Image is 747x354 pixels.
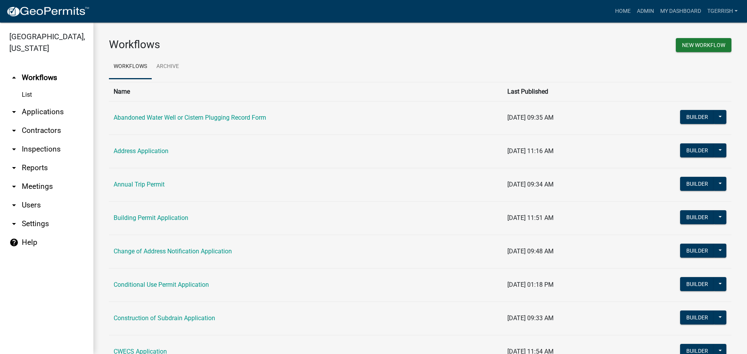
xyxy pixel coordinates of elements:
[9,107,19,117] i: arrow_drop_down
[109,54,152,79] a: Workflows
[704,4,741,19] a: TGERRISH
[114,248,232,255] a: Change of Address Notification Application
[680,310,714,324] button: Builder
[114,114,266,121] a: Abandoned Water Well or Cistern Plugging Record Form
[507,214,554,221] span: [DATE] 11:51 AM
[9,73,19,82] i: arrow_drop_up
[114,214,188,221] a: Building Permit Application
[634,4,657,19] a: Admin
[612,4,634,19] a: Home
[680,244,714,258] button: Builder
[507,181,554,188] span: [DATE] 09:34 AM
[680,177,714,191] button: Builder
[9,126,19,135] i: arrow_drop_down
[114,314,215,322] a: Construction of Subdrain Application
[114,147,168,155] a: Address Application
[9,145,19,154] i: arrow_drop_down
[114,181,165,188] a: Annual Trip Permit
[507,314,554,322] span: [DATE] 09:33 AM
[9,163,19,173] i: arrow_drop_down
[507,248,554,255] span: [DATE] 09:48 AM
[680,110,714,124] button: Builder
[9,182,19,191] i: arrow_drop_down
[9,201,19,210] i: arrow_drop_down
[152,54,184,79] a: Archive
[507,114,554,121] span: [DATE] 09:35 AM
[680,143,714,157] button: Builder
[657,4,704,19] a: My Dashboard
[680,277,714,291] button: Builder
[114,281,209,288] a: Conditional Use Permit Application
[109,38,414,51] h3: Workflows
[507,147,554,155] span: [DATE] 11:16 AM
[9,219,19,228] i: arrow_drop_down
[9,238,19,247] i: help
[676,38,731,52] button: New Workflow
[503,82,616,101] th: Last Published
[680,210,714,224] button: Builder
[507,281,554,288] span: [DATE] 01:18 PM
[109,82,503,101] th: Name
